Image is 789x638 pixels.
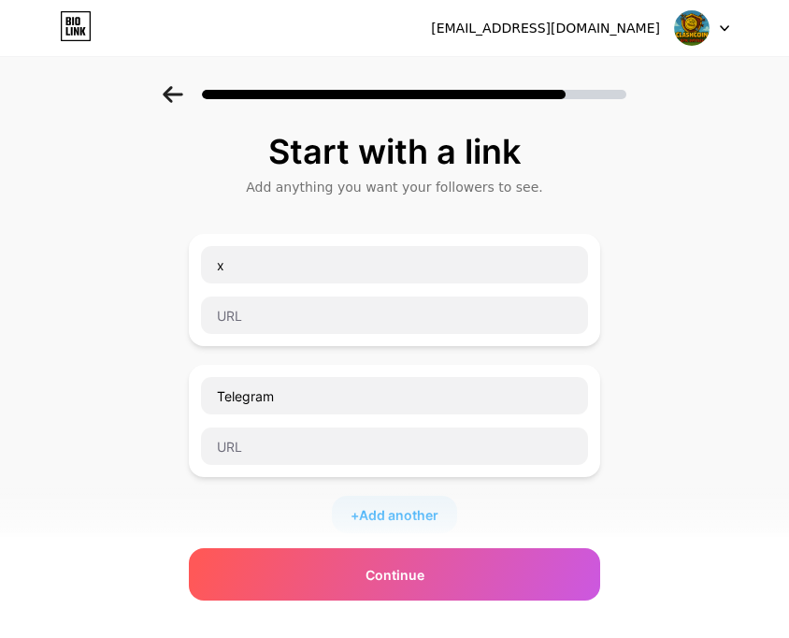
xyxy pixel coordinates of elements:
div: Start with a link [198,133,591,170]
img: clashcoin [674,10,710,46]
input: URL [201,428,588,465]
div: [EMAIL_ADDRESS][DOMAIN_NAME] [431,19,660,38]
div: Add anything you want your followers to see. [198,178,591,196]
input: Link name [201,377,588,414]
input: URL [201,297,588,334]
span: Continue [366,565,424,585]
div: + [332,496,457,533]
span: Add another [359,505,438,525]
input: Link name [201,246,588,283]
